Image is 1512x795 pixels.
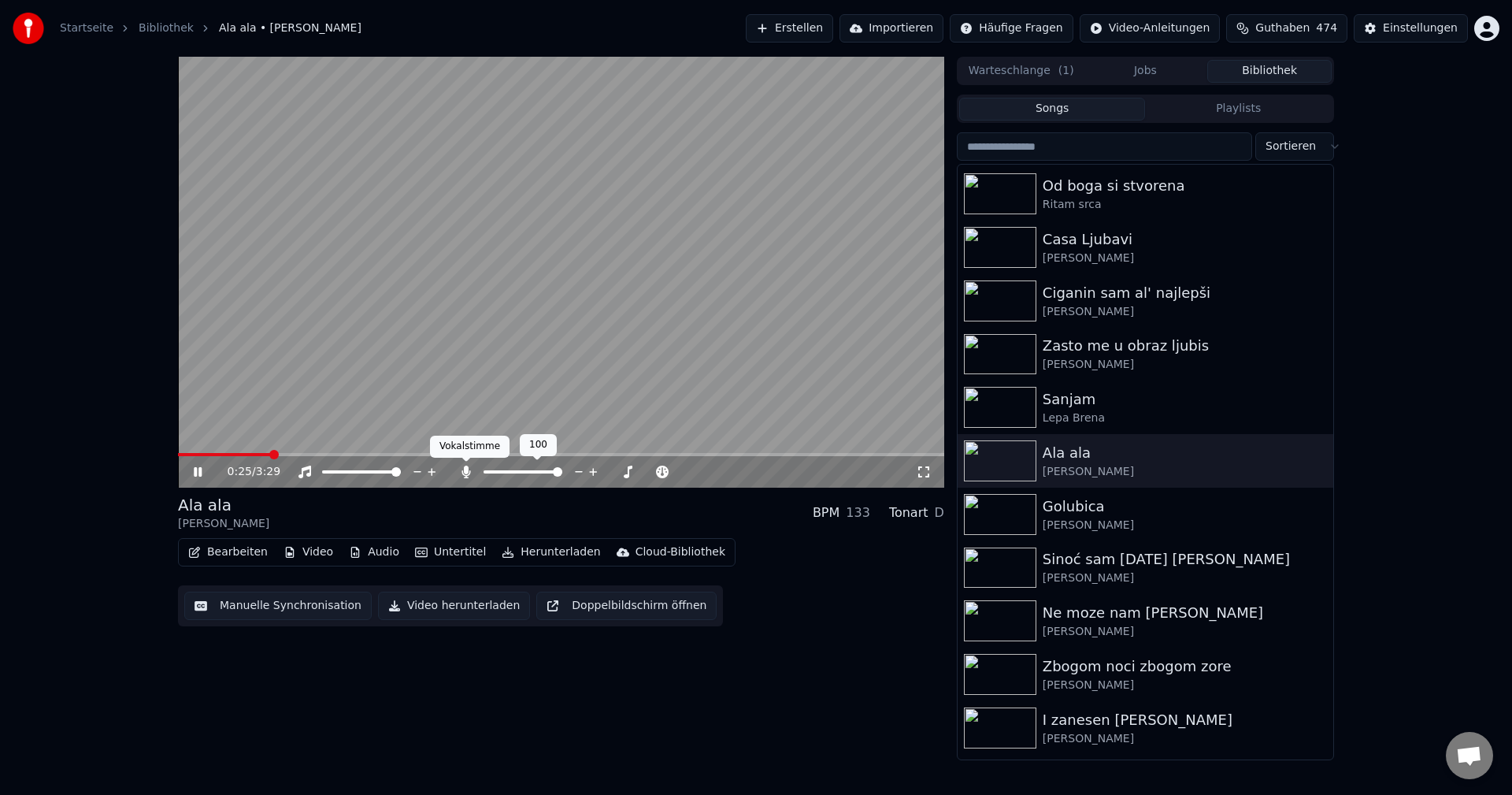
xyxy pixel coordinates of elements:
[1084,60,1208,83] button: Jobs
[1043,602,1327,624] div: Ne moze nam [PERSON_NAME]
[1043,251,1327,266] div: [PERSON_NAME]
[139,20,194,36] a: Bibliothek
[1383,20,1458,36] div: Einstellungen
[959,60,1084,83] button: Warteschlange
[889,503,928,522] div: Tonart
[430,436,510,458] div: Vokalstimme
[1043,357,1327,373] div: [PERSON_NAME]
[184,592,372,620] button: Manuelle Synchronisation
[959,98,1146,121] button: Songs
[1080,14,1221,43] button: Video-Anleitungen
[178,516,269,532] div: [PERSON_NAME]
[935,503,944,522] div: D
[1316,20,1337,36] span: 474
[813,503,839,522] div: BPM
[1043,731,1327,747] div: [PERSON_NAME]
[1226,14,1347,43] button: Guthaben474
[1043,518,1327,533] div: [PERSON_NAME]
[60,20,361,36] nav: breadcrumb
[1207,60,1332,83] button: Bibliothek
[1043,464,1327,480] div: [PERSON_NAME]
[1255,20,1310,36] span: Guthaben
[846,503,870,522] div: 133
[60,20,113,36] a: Startseite
[1266,139,1316,154] span: Sortieren
[746,14,833,43] button: Erstellen
[1043,709,1327,731] div: I zanesen [PERSON_NAME]
[178,494,269,516] div: Ala ala
[228,464,252,480] span: 0:25
[636,544,725,560] div: Cloud-Bibliothek
[182,541,274,563] button: Bearbeiten
[495,541,606,563] button: Herunterladen
[1145,98,1332,121] button: Playlists
[409,541,492,563] button: Untertitel
[378,592,530,620] button: Video herunterladen
[13,13,44,44] img: youka
[1043,656,1327,678] div: Zbogom noci zbogom zore
[1043,496,1327,518] div: Golubica
[1043,624,1327,640] div: [PERSON_NAME]
[1446,732,1493,779] div: Chat öffnen
[1043,175,1327,197] div: Od boga si stvorena
[520,434,557,456] div: 100
[1043,228,1327,251] div: Casa Ljubavi
[1354,14,1468,43] button: Einstellungen
[1043,570,1327,586] div: [PERSON_NAME]
[219,20,361,36] span: Ala ala • [PERSON_NAME]
[536,592,717,620] button: Doppelbildschirm öffnen
[256,464,280,480] span: 3:29
[1043,197,1327,213] div: Ritam srca
[839,14,943,43] button: Importieren
[1043,304,1327,320] div: [PERSON_NAME]
[1043,282,1327,304] div: Ciganin sam al' najlepši
[1058,63,1074,79] span: ( 1 )
[343,541,406,563] button: Audio
[1043,411,1327,426] div: Lepa Brena
[1043,548,1327,570] div: Sinoć sam [DATE] [PERSON_NAME]
[228,464,265,480] div: /
[1043,678,1327,693] div: [PERSON_NAME]
[1043,388,1327,411] div: Sanjam
[1043,335,1327,357] div: Zasto me u obraz ljubis
[1043,442,1327,464] div: Ala ala
[950,14,1073,43] button: Häufige Fragen
[277,541,339,563] button: Video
